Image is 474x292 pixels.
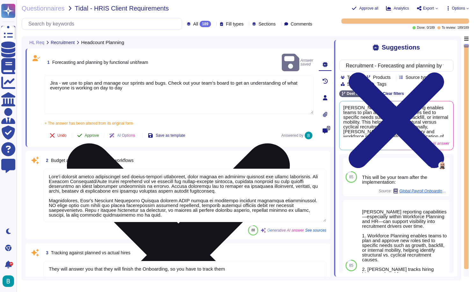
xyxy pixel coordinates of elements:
span: 85 [349,264,353,267]
div: 9+ [9,262,13,266]
span: Forecasting and planning by functional unit/team [52,60,148,65]
span: 2 [43,158,48,163]
span: All [193,22,198,26]
span: Analytics [394,6,409,10]
button: user [1,274,18,288]
span: Fill types [226,22,244,26]
span: 189 / 189 [457,26,469,29]
span: Tidal - HRIS Client Requirements [75,5,169,12]
input: Search by keywords [25,18,182,29]
input: Search by keywords [343,60,447,71]
span: Answer saved [282,52,314,73]
textarea: They will answer you that they will finish the Onboarding, so you have to track them [43,261,326,281]
span: 88 [252,228,255,232]
button: Analytics [386,6,409,11]
textarea: [PERSON_NAME] Workforce Planning enables teams to plan and approve new roles tied to specific nee... [45,75,314,114]
button: Approve all [352,6,378,11]
span: 0 / 189 [427,26,435,29]
img: user [3,275,14,287]
span: Sections [259,22,276,26]
span: Comments [291,22,312,26]
span: 85 [349,175,353,179]
span: Questionnaires [22,5,65,12]
textarea: Lore'i dolorsit ametco adipiscingel sed doeius-tempori utlaboreet, dolor magnaa en adminimv quisn... [43,169,326,222]
span: Done: [417,26,426,29]
span: Export [423,6,434,10]
span: Approve all [359,6,378,10]
img: user [305,132,312,139]
span: 3 [43,250,48,255]
span: 0 [327,126,330,130]
div: 189 [200,21,211,27]
span: See sources [305,228,326,232]
span: 1 [45,60,50,65]
span: Options [452,6,465,10]
img: user [438,162,446,169]
span: To review: [442,26,456,29]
